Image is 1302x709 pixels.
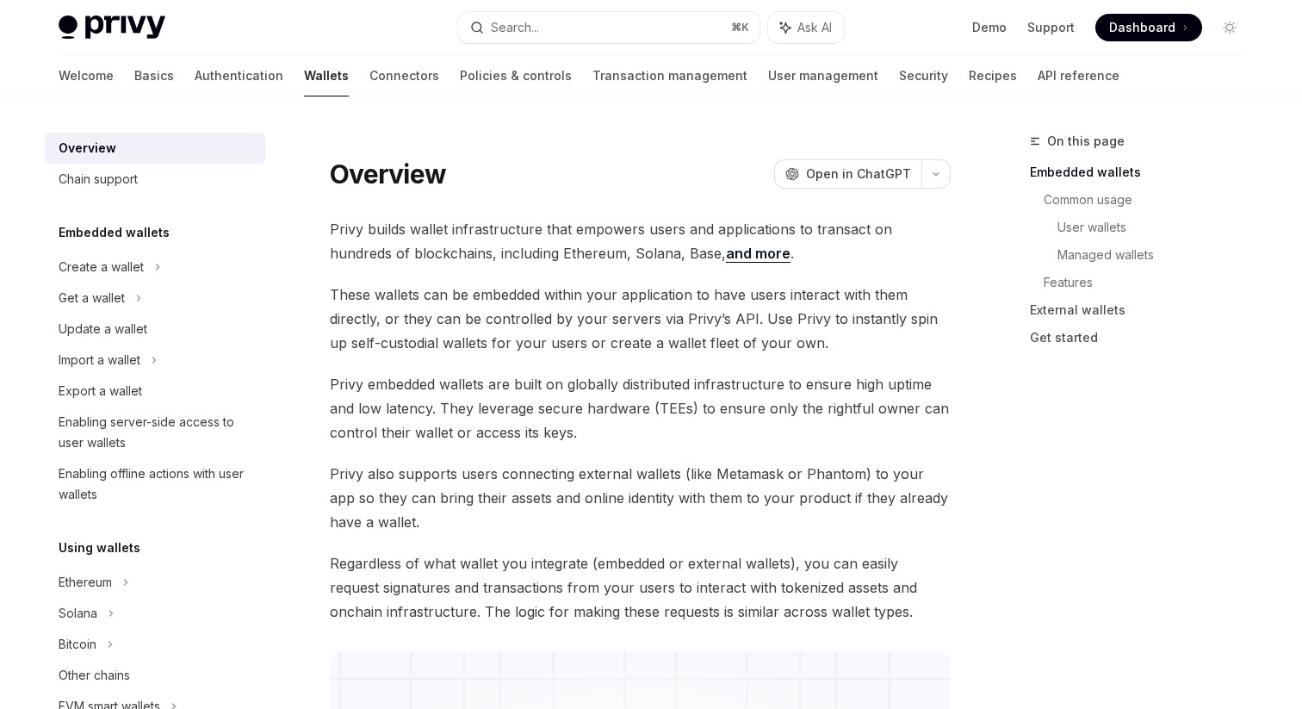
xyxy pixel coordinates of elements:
a: External wallets [1030,296,1257,324]
div: Import a wallet [59,350,140,370]
div: Create a wallet [59,257,144,277]
span: Privy embedded wallets are built on globally distributed infrastructure to ensure high uptime and... [330,372,951,445]
span: These wallets can be embedded within your application to have users interact with them directly, ... [330,283,951,355]
div: Overview [59,138,116,159]
a: Other chains [45,660,265,691]
span: Dashboard [1109,19,1175,36]
h5: Using wallets [59,538,140,558]
div: Get a wallet [59,288,125,308]
a: Transaction management [592,55,747,96]
a: Features [1044,269,1257,296]
span: Ask AI [797,19,832,36]
a: Common usage [1044,186,1257,214]
a: Export a wallet [45,376,265,407]
div: Enabling offline actions with user wallets [59,463,255,505]
button: Search...⌘K [458,12,759,43]
span: Regardless of what wallet you integrate (embedded or external wallets), you can easily request si... [330,551,951,624]
div: Bitcoin [59,634,96,655]
a: Dashboard [1095,14,1202,41]
a: Enabling server-side access to user wallets [45,407,265,458]
a: Basics [134,55,174,96]
button: Toggle dark mode [1216,14,1243,41]
span: On this page [1047,131,1125,152]
span: Privy also supports users connecting external wallets (like Metamask or Phantom) to your app so t... [330,462,951,534]
h5: Embedded wallets [59,222,170,243]
img: light logo [59,16,165,40]
h1: Overview [330,159,446,190]
a: Wallets [304,55,349,96]
div: Ethereum [59,572,112,593]
a: Update a wallet [45,314,265,345]
a: Authentication [195,55,283,96]
a: Demo [972,19,1007,36]
div: Chain support [59,169,138,190]
a: Welcome [59,55,114,96]
a: Managed wallets [1057,241,1257,269]
span: Open in ChatGPT [806,165,911,183]
div: Search... [491,17,539,38]
a: Security [899,55,948,96]
a: Overview [45,133,265,164]
div: Update a wallet [59,319,147,339]
button: Open in ChatGPT [774,159,921,189]
span: ⌘ K [731,21,749,34]
div: Export a wallet [59,381,142,401]
a: Get started [1030,324,1257,351]
a: Recipes [969,55,1017,96]
a: and more [726,245,790,263]
a: Enabling offline actions with user wallets [45,458,265,510]
button: Ask AI [768,12,844,43]
a: Policies & controls [460,55,572,96]
div: Enabling server-side access to user wallets [59,412,255,453]
span: Privy builds wallet infrastructure that empowers users and applications to transact on hundreds o... [330,217,951,265]
a: Chain support [45,164,265,195]
div: Solana [59,603,97,624]
a: Connectors [369,55,439,96]
a: User wallets [1057,214,1257,241]
a: API reference [1038,55,1119,96]
a: Support [1027,19,1075,36]
div: Other chains [59,665,130,686]
a: Embedded wallets [1030,159,1257,186]
a: User management [768,55,878,96]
